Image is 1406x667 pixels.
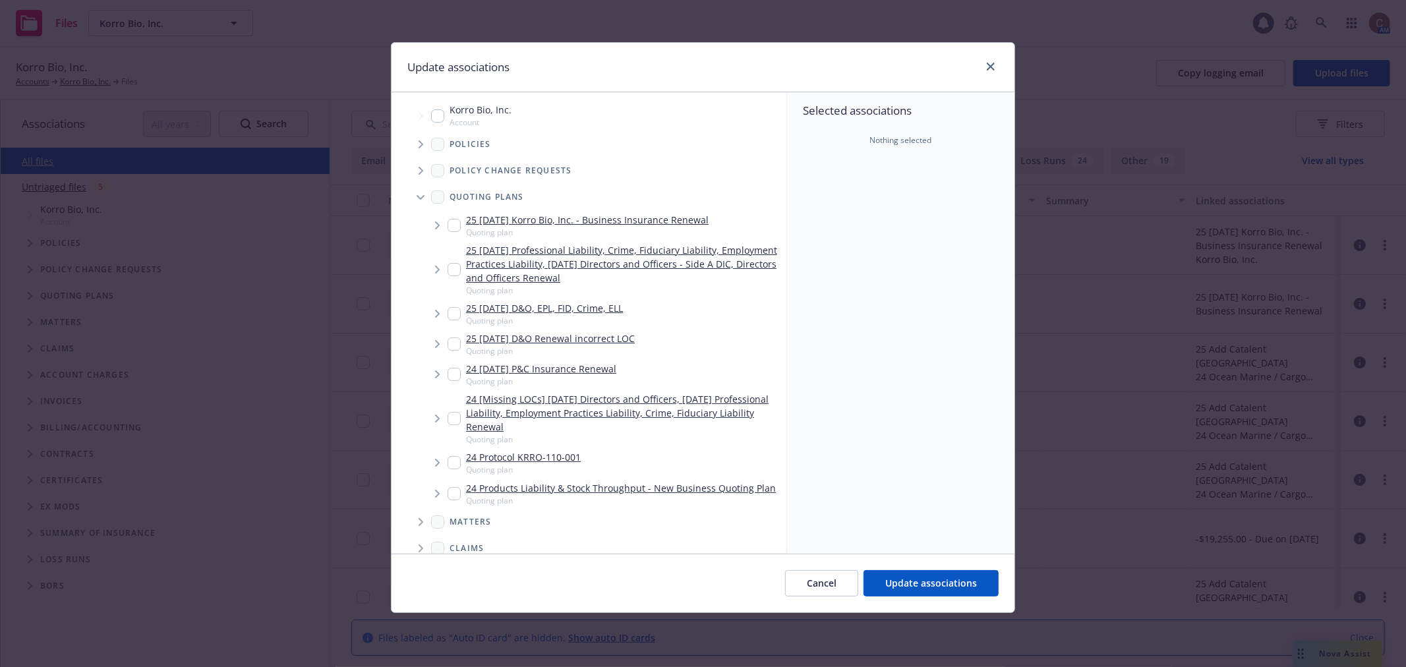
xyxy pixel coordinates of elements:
span: Update associations [885,577,977,589]
div: Tree Example [392,100,786,614]
a: 24 Products Liability & Stock Throughput - New Business Quoting Plan [466,481,776,495]
span: Quoting plans [450,193,524,201]
span: Quoting plan [466,434,781,445]
span: Quoting plan [466,464,581,475]
button: Update associations [864,570,999,596]
span: Claims [450,544,484,552]
a: close [983,59,999,74]
span: Cancel [807,577,836,589]
a: 25 [DATE] Korro Bio, Inc. - Business Insurance Renewal [466,213,709,227]
button: Cancel [785,570,858,596]
span: Quoting plan [466,227,709,238]
span: Policies [450,140,491,148]
span: Korro Bio, Inc. [450,103,512,117]
span: Matters [450,518,491,526]
a: 24 Protocol KRRO-110-001 [466,450,581,464]
h1: Update associations [407,59,510,76]
span: Nothing selected [870,134,932,146]
span: Account [450,117,512,128]
span: Quoting plan [466,495,776,506]
span: Selected associations [803,103,999,119]
span: Policy change requests [450,167,571,175]
a: 24 [Missing LOCs] [DATE] Directors and Officers, [DATE] Professional Liability, Employment Practi... [466,392,781,434]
